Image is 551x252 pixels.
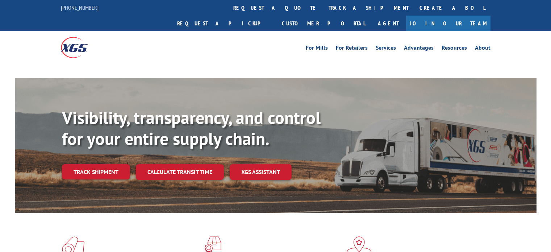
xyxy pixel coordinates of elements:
a: Join Our Team [406,16,491,31]
a: Advantages [404,45,434,53]
a: Track shipment [62,164,130,179]
b: Visibility, transparency, and control for your entire supply chain. [62,106,321,150]
a: XGS ASSISTANT [230,164,292,180]
a: Request a pickup [172,16,276,31]
a: Customer Portal [276,16,371,31]
a: Resources [442,45,467,53]
a: Services [376,45,396,53]
a: Calculate transit time [136,164,224,180]
a: Agent [371,16,406,31]
a: [PHONE_NUMBER] [61,4,99,11]
a: For Retailers [336,45,368,53]
a: For Mills [306,45,328,53]
a: About [475,45,491,53]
